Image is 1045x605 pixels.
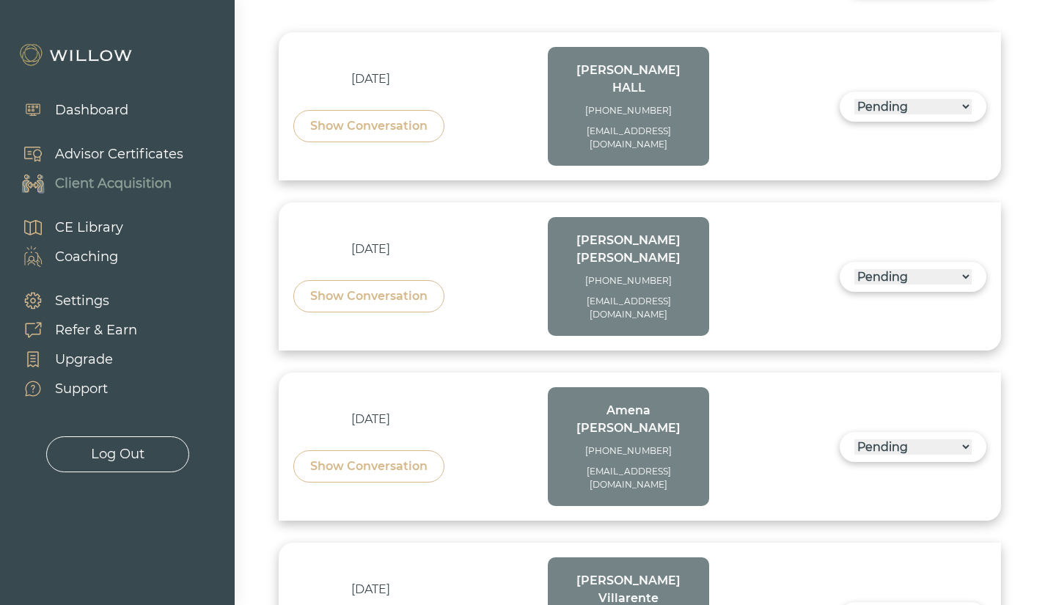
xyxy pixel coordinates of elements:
[7,242,123,271] a: Coaching
[7,345,137,374] a: Upgrade
[562,104,694,117] div: [PHONE_NUMBER]
[293,411,448,428] div: [DATE]
[562,465,694,491] div: [EMAIL_ADDRESS][DOMAIN_NAME]
[310,117,428,135] div: Show Conversation
[293,70,448,88] div: [DATE]
[55,218,123,238] div: CE Library
[7,315,137,345] a: Refer & Earn
[562,125,694,151] div: [EMAIL_ADDRESS][DOMAIN_NAME]
[310,458,428,475] div: Show Conversation
[7,139,183,169] a: Advisor Certificates
[91,444,144,464] div: Log Out
[562,232,694,267] div: [PERSON_NAME] [PERSON_NAME]
[562,444,694,458] div: [PHONE_NUMBER]
[7,286,137,315] a: Settings
[55,174,172,194] div: Client Acquisition
[562,295,694,321] div: [EMAIL_ADDRESS][DOMAIN_NAME]
[7,213,123,242] a: CE Library
[7,95,128,125] a: Dashboard
[293,241,448,258] div: [DATE]
[18,43,136,67] img: Willow
[55,247,118,267] div: Coaching
[55,350,113,370] div: Upgrade
[562,274,694,287] div: [PHONE_NUMBER]
[293,581,448,598] div: [DATE]
[55,144,183,164] div: Advisor Certificates
[562,402,694,437] div: Amena [PERSON_NAME]
[55,291,109,311] div: Settings
[562,62,694,97] div: [PERSON_NAME] HALL
[7,169,183,198] a: Client Acquisition
[310,287,428,305] div: Show Conversation
[55,379,108,399] div: Support
[55,100,128,120] div: Dashboard
[55,320,137,340] div: Refer & Earn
